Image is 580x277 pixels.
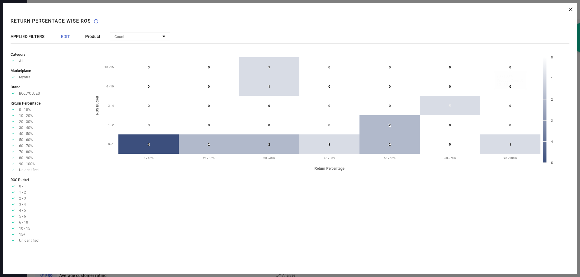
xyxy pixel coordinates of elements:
span: APPLIED FILTERS [11,34,44,39]
text: 0 [389,85,391,89]
text: 0 [148,85,150,89]
text: 0 [148,104,150,108]
text: 0 [449,123,451,127]
text: 2 [268,143,270,146]
text: 1 [268,85,270,89]
text: 60 - 70% [444,156,456,160]
text: 50 - 60% [384,156,395,160]
text: 0 [509,85,511,89]
text: 0 - 1 [108,143,114,146]
text: 0 [328,104,330,108]
text: 1 [509,143,511,146]
text: 1 - 2 [108,123,114,127]
span: Unidentified [19,168,39,172]
text: 3 [551,119,553,123]
text: 1 [268,65,270,69]
text: 0 [551,55,553,59]
span: Count [114,35,124,39]
span: 50 - 60% [19,138,33,142]
text: 90 - 100% [504,156,517,160]
text: 5 [551,161,553,165]
span: EDIT [61,34,70,39]
span: 3 - 4 [19,202,26,206]
span: 10 - 15 [19,226,30,231]
span: 0 - 1 [19,184,26,188]
text: 0 - 10% [144,156,153,160]
span: 1 - 2 [19,190,26,194]
text: 0 [268,123,270,127]
span: 6 - 10 [19,220,28,225]
tspan: ROS Bucket [95,96,99,115]
span: 40 - 50% [19,132,33,136]
text: 0 [449,65,451,69]
span: 2 - 3 [19,196,26,200]
span: 5 - 6 [19,214,26,219]
text: 0 [328,85,330,89]
span: Category [11,52,25,57]
span: Marketplace [11,69,31,73]
span: 80 - 90% [19,156,33,160]
span: Myntra [19,75,31,79]
text: 0 [389,104,391,108]
text: 20 - 30% [203,156,214,160]
span: All [19,59,23,63]
span: 30 - 40% [19,126,33,130]
span: 70 - 80% [19,150,33,154]
span: Unidentified [19,238,39,243]
span: 90 - 100% [19,162,35,166]
text: 1 [328,143,330,146]
text: 0 [208,104,210,108]
span: 10 - 20% [19,114,33,118]
text: 0 [148,65,150,69]
text: 0 [449,143,451,146]
span: 15+ [19,232,25,237]
text: 1 [551,77,553,80]
text: 0 [268,104,270,108]
text: 6 - 10 [106,85,114,88]
text: 40 - 50% [324,156,335,160]
text: 0 [208,65,210,69]
span: ROS Bucket [11,178,29,182]
span: 0 - 10% [19,108,31,112]
text: 0 [148,123,150,127]
text: 2 [208,143,210,146]
span: BOLLYCLUES [19,91,40,96]
text: 4 [551,140,553,144]
text: 0 [449,85,451,89]
text: 0 [328,65,330,69]
text: 30 - 40% [263,156,275,160]
text: 1 [449,104,451,108]
text: 2 [389,123,391,127]
text: 0 [208,123,210,127]
text: 0 [389,65,391,69]
span: 20 - 30% [19,120,33,124]
h1: Return Percentage Wise ROS [11,18,91,24]
span: 4 - 5 [19,208,26,212]
text: 0 [208,85,210,89]
tspan: Return Percentage [314,166,345,171]
text: 5 [148,143,150,146]
span: Return Percentage [11,101,40,105]
span: 60 - 70% [19,144,33,148]
text: 0 [509,123,511,127]
text: 0 [509,65,511,69]
text: 2 [551,98,553,102]
span: Brand [11,85,21,89]
span: Product [85,34,100,39]
text: 0 [328,123,330,127]
text: 3 - 4 [108,104,114,107]
text: 10 - 15 [105,65,114,69]
text: 2 [389,143,391,146]
text: 0 [509,104,511,108]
